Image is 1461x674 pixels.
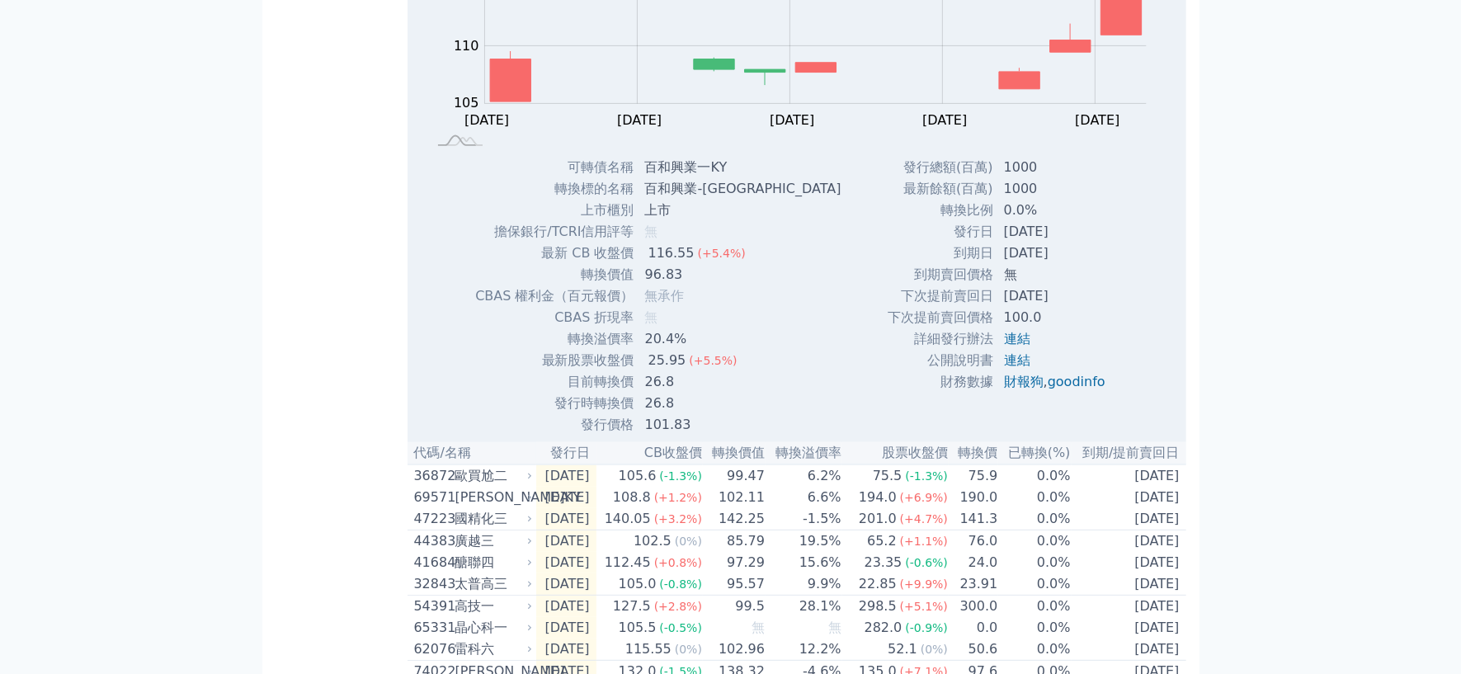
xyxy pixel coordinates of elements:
td: 0.0% [998,508,1071,530]
td: [DATE] [1072,639,1186,661]
td: [DATE] [536,573,596,596]
td: [DATE] [536,596,596,618]
td: [DATE] [536,530,596,553]
div: 75.5 [870,466,906,486]
td: 0.0% [998,573,1071,596]
td: -1.5% [766,508,842,530]
td: 0.0% [998,487,1071,508]
div: 282.0 [861,618,906,638]
th: CB收盤價 [596,442,703,464]
a: 財報狗 [1004,374,1044,389]
td: 最新 CB 收盤價 [474,243,634,264]
span: (+4.7%) [900,512,948,526]
td: 最新股票收盤價 [474,350,634,371]
td: [DATE] [1072,464,1186,487]
div: 25.95 [645,351,690,370]
tspan: [DATE] [464,112,509,128]
td: 目前轉換價 [474,371,634,393]
div: 太普高三 [455,574,530,594]
td: 轉換比例 [887,200,994,221]
td: [DATE] [994,285,1119,307]
td: 轉換溢價率 [474,328,634,350]
td: 12.2% [766,639,842,661]
td: [DATE] [994,221,1119,243]
td: 76.0 [949,530,998,553]
div: 62076 [414,639,451,659]
div: 47223 [414,509,451,529]
div: 105.5 [615,618,660,638]
a: 連結 [1004,331,1030,346]
span: (+0.8%) [654,556,702,569]
span: (+2.8%) [654,600,702,613]
tspan: 105 [454,95,479,111]
span: (+6.9%) [900,491,948,504]
td: 6.2% [766,464,842,487]
td: 下次提前賣回價格 [887,307,994,328]
div: 歐買尬二 [455,466,530,486]
td: 26.8 [635,393,855,414]
div: 32843 [414,574,451,594]
span: (-0.8%) [659,577,702,591]
td: 95.57 [703,573,766,596]
div: 54391 [414,596,451,616]
td: 0.0% [998,552,1071,573]
td: 到期賣回價格 [887,264,994,285]
div: 52.1 [884,639,921,659]
td: [DATE] [1072,487,1186,508]
div: 國精化三 [455,509,530,529]
div: 105.0 [615,574,660,594]
span: (-0.9%) [905,621,948,634]
td: 9.9% [766,573,842,596]
th: 發行日 [536,442,596,464]
td: 300.0 [949,596,998,618]
td: 99.47 [703,464,766,487]
span: (-1.3%) [905,469,948,483]
td: 102.11 [703,487,766,508]
div: 298.5 [855,596,900,616]
td: 擔保銀行/TCRI信用評等 [474,221,634,243]
span: (+5.5%) [689,354,737,367]
th: 轉換溢價率 [766,442,842,464]
td: 190.0 [949,487,998,508]
td: 141.3 [949,508,998,530]
td: [DATE] [1072,617,1186,639]
a: goodinfo [1048,374,1105,389]
div: 108.8 [610,488,654,507]
td: 百和興業一KY [635,157,855,178]
td: 99.5 [703,596,766,618]
div: 22.85 [855,574,900,594]
td: 財務數據 [887,371,994,393]
td: [DATE] [536,464,596,487]
td: 24.0 [949,552,998,573]
td: 15.6% [766,552,842,573]
td: 142.25 [703,508,766,530]
div: 112.45 [601,553,654,573]
tspan: [DATE] [770,112,814,128]
td: 20.4% [635,328,855,350]
div: 晶心科一 [455,618,530,638]
td: [DATE] [1072,530,1186,553]
td: 96.83 [635,264,855,285]
td: [DATE] [536,552,596,573]
td: [DATE] [536,617,596,639]
td: 最新餘額(百萬) [887,178,994,200]
td: 0.0 [949,617,998,639]
td: 0.0% [994,200,1119,221]
span: (-0.6%) [905,556,948,569]
td: [DATE] [994,243,1119,264]
td: [DATE] [536,487,596,508]
div: 201.0 [855,509,900,529]
span: 無 [645,224,658,239]
div: 高技一 [455,596,530,616]
div: 140.05 [601,509,654,529]
td: 100.0 [994,307,1119,328]
td: 發行總額(百萬) [887,157,994,178]
td: 0.0% [998,464,1071,487]
td: [DATE] [536,508,596,530]
td: 102.96 [703,639,766,661]
div: 醣聯四 [455,553,530,573]
td: 23.91 [949,573,998,596]
th: 到期/提前賣回日 [1072,442,1186,464]
span: (+1.1%) [900,535,948,548]
td: 75.9 [949,464,998,487]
